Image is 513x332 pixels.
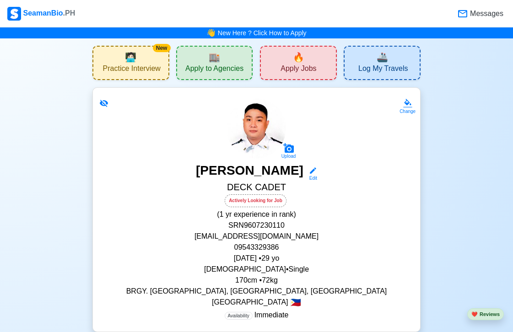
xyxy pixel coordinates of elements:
[377,50,388,64] span: travel
[281,154,296,159] div: Upload
[467,308,504,321] button: heartReviews
[7,7,21,21] img: Logo
[63,9,76,17] span: .PH
[196,163,303,182] h3: [PERSON_NAME]
[7,7,75,21] div: SeamanBio
[225,194,286,207] div: Actively Looking for Job
[103,64,161,75] span: Practice Interview
[185,64,243,75] span: Apply to Agencies
[293,50,304,64] span: new
[104,275,409,286] p: 170 cm • 72 kg
[204,26,218,40] span: bell
[104,182,409,194] h5: DECK CADET
[104,242,409,253] p: 09543329386
[104,264,409,275] p: [DEMOGRAPHIC_DATA] • Single
[281,64,316,75] span: Apply Jobs
[290,298,301,307] span: 🇵🇭
[104,220,409,231] p: SRN 9607230110
[104,253,409,264] p: [DATE] • 29 yo
[471,311,478,317] span: heart
[104,286,409,297] p: BRGY. [GEOGRAPHIC_DATA], [GEOGRAPHIC_DATA], [GEOGRAPHIC_DATA]
[209,50,220,64] span: agencies
[153,44,171,52] div: New
[358,64,408,75] span: Log My Travels
[468,8,503,19] span: Messages
[305,175,317,182] div: Edit
[400,108,416,115] div: Change
[104,297,409,308] p: [GEOGRAPHIC_DATA]
[225,310,289,321] p: Immediate
[218,29,307,37] a: New Here ? Click How to Apply
[225,312,253,320] span: Availability
[125,50,136,64] span: interview
[104,231,409,242] p: [EMAIL_ADDRESS][DOMAIN_NAME]
[104,209,409,220] p: (1 yr experience in rank)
